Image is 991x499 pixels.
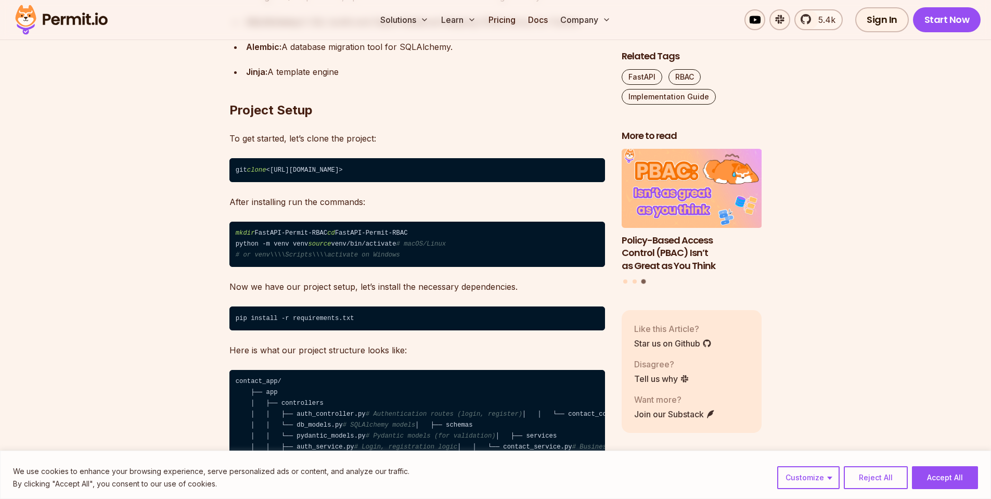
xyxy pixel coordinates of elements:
[913,7,981,32] a: Start Now
[633,279,637,283] button: Go to slide 2
[634,337,712,349] a: Star us on Github
[622,89,716,105] a: Implementation Guide
[622,149,762,228] img: Policy-Based Access Control (PBAC) Isn’t as Great as You Think
[246,67,267,77] strong: Jinja:
[556,9,615,30] button: Company
[366,432,496,440] span: # Pydantic models (for validation)
[572,443,717,451] span: # Business logic for handling contacts
[622,149,762,273] li: 3 of 3
[855,7,909,32] a: Sign In
[10,2,112,37] img: Permit logo
[308,240,331,248] span: source
[229,60,605,119] h2: Project Setup
[912,466,978,489] button: Accept All
[229,195,605,209] p: After installing run the commands:
[229,279,605,294] p: Now we have our project setup, let’s install the necessary dependencies.
[641,279,646,284] button: Go to slide 3
[343,421,416,429] span: # SQLAlchemy models
[327,229,335,237] span: cd
[623,279,627,283] button: Go to slide 1
[777,466,840,489] button: Customize
[634,357,689,370] p: Disagree?
[622,69,662,85] a: FastAPI
[354,443,457,451] span: # Login, registration logic
[622,130,762,143] h2: More to read
[13,465,409,478] p: We use cookies to enhance your browsing experience, serve personalized ads or content, and analyz...
[484,9,520,30] a: Pricing
[246,42,281,52] strong: Alembic:
[844,466,908,489] button: Reject All
[246,65,605,79] div: A template engine
[524,9,552,30] a: Docs
[794,9,843,30] a: 5.4k
[246,40,605,54] div: A database migration tool for SQLAlchemy.
[229,370,605,481] code: contact_app/ ├── app │ ├── controllers │ │ ├── auth_controller.py │ │ └── contact_controller.py │...
[622,149,762,285] div: Posts
[229,158,605,182] code: git <[URL][DOMAIN_NAME]>
[229,343,605,357] p: Here is what our project structure looks like:
[376,9,433,30] button: Solutions
[236,251,400,259] span: # or venv\\\\Scripts\\\\activate on Windows
[437,9,480,30] button: Learn
[668,69,701,85] a: RBAC
[247,167,266,174] span: clone
[229,306,605,330] code: pip install -r requirements.txt
[634,322,712,335] p: Like this Article?
[396,240,446,248] span: # macOS/Linux
[634,407,715,420] a: Join our Substack
[13,478,409,490] p: By clicking "Accept All", you consent to our use of cookies.
[622,50,762,63] h2: Related Tags
[229,131,605,146] p: To get started, let’s clone the project:
[229,222,605,267] code: FastAPI-Permit-RBAC FastAPI-Permit-RBAC python -m venv venv venv/bin/activate
[622,234,762,272] h3: Policy-Based Access Control (PBAC) Isn’t as Great as You Think
[634,372,689,385] a: Tell us why
[236,229,255,237] span: mkdir
[634,393,715,405] p: Want more?
[812,14,835,26] span: 5.4k
[366,411,522,418] span: # Authentication routes (login, register)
